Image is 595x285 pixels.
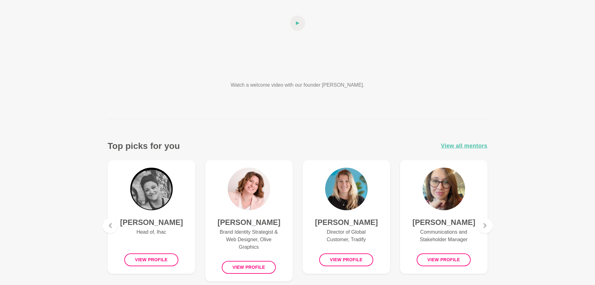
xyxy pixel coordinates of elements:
h4: [PERSON_NAME] [218,218,280,227]
p: Brand Identity Strategist & Web Designer, Olive Graphics [218,228,280,251]
button: View profile [124,253,178,266]
a: Abby Blackmore[PERSON_NAME]Head of, IhacView profile [108,160,195,274]
p: Watch a welcome video with our founder [PERSON_NAME]. [208,81,388,89]
p: Head of, Ihac [120,228,183,243]
h3: Top picks for you [108,140,180,151]
h4: [PERSON_NAME] [315,218,378,227]
h4: [PERSON_NAME] [413,218,475,227]
img: Charlie [325,168,368,210]
p: Director of Global Customer, Tradify [315,228,378,243]
img: Courtney McCloud [423,168,465,210]
img: Abby Blackmore [130,168,173,210]
p: Communications and Stakeholder Manager [413,228,475,243]
img: Amanda Greenman [228,168,270,210]
a: Charlie[PERSON_NAME]Director of Global Customer, TradifyView profile [303,160,390,274]
a: View all mentors [441,141,488,150]
a: Amanda Greenman[PERSON_NAME]Brand Identity Strategist & Web Designer, Olive GraphicsView profile [205,160,293,281]
button: View profile [319,253,373,266]
button: View profile [222,261,276,274]
a: Courtney McCloud[PERSON_NAME]Communications and Stakeholder ManagerView profile [400,160,488,274]
button: View profile [417,253,471,266]
h4: [PERSON_NAME] [120,218,183,227]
